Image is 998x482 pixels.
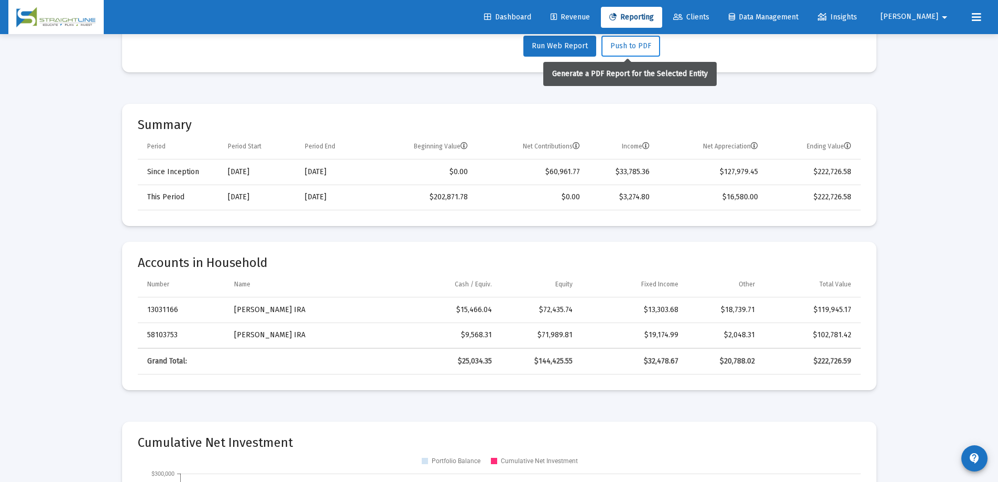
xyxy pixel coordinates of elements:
[228,142,261,151] div: Period Start
[475,185,587,210] td: $0.00
[686,272,762,297] td: Column Other
[227,297,394,323] td: [PERSON_NAME] IRA
[523,142,580,151] div: Net Contributions
[305,192,363,202] div: [DATE]
[138,272,227,297] td: Column Number
[587,305,678,315] div: $13,303.68
[402,305,492,315] div: $15,466.04
[770,356,851,367] div: $222,726.59
[641,280,678,288] div: Fixed Income
[819,280,851,288] div: Total Value
[703,142,758,151] div: Net Appreciation
[476,7,540,28] a: Dashboard
[587,356,678,367] div: $32,478.67
[221,134,298,159] td: Column Period Start
[138,159,221,185] td: Since Inception
[228,192,290,202] div: [DATE]
[881,13,938,22] span: [PERSON_NAME]
[523,36,596,57] button: Run Web Report
[370,134,475,159] td: Column Beginning Value
[370,185,475,210] td: $202,871.78
[499,272,580,297] td: Column Equity
[809,7,865,28] a: Insights
[765,159,860,185] td: $222,726.58
[673,13,709,22] span: Clients
[147,356,220,367] div: Grand Total:
[968,452,981,465] mat-icon: contact_support
[138,185,221,210] td: This Period
[693,356,755,367] div: $20,788.02
[587,159,657,185] td: $33,785.36
[693,305,755,315] div: $18,739.71
[138,297,227,323] td: 13031166
[298,134,370,159] td: Column Period End
[455,280,492,288] div: Cash / Equiv.
[305,167,363,177] div: [DATE]
[138,437,861,448] mat-card-title: Cumulative Net Investment
[501,457,578,465] text: Cumulative Net Investment
[138,323,227,348] td: 58103753
[227,323,394,348] td: [PERSON_NAME] IRA
[138,134,221,159] td: Column Period
[147,280,169,288] div: Number
[622,142,650,151] div: Income
[370,159,475,185] td: $0.00
[657,185,765,210] td: $16,580.00
[657,159,765,185] td: $127,979.45
[432,457,480,465] text: Portfolio Balance
[542,7,598,28] a: Revenue
[138,272,861,374] div: Data grid
[610,41,651,50] span: Push to PDF
[402,356,492,367] div: $25,034.35
[868,6,963,27] button: [PERSON_NAME]
[765,134,860,159] td: Column Ending Value
[234,280,250,288] div: Name
[580,272,686,297] td: Column Fixed Income
[818,13,857,22] span: Insights
[770,305,851,315] div: $119,945.17
[507,305,573,315] div: $72,435.74
[227,272,394,297] td: Column Name
[601,36,660,57] button: Push to PDF
[16,7,96,28] img: Dashboard
[665,7,718,28] a: Clients
[475,134,587,159] td: Column Net Contributions
[720,7,807,28] a: Data Management
[587,330,678,340] div: $19,174.99
[609,13,654,22] span: Reporting
[151,470,174,477] text: $300,000
[414,142,468,151] div: Beginning Value
[729,13,798,22] span: Data Management
[394,272,499,297] td: Column Cash / Equiv.
[507,330,573,340] div: $71,989.81
[138,258,861,268] mat-card-title: Accounts in Household
[555,280,573,288] div: Equity
[587,185,657,210] td: $3,274.80
[305,142,335,151] div: Period End
[762,272,860,297] td: Column Total Value
[765,185,860,210] td: $222,726.58
[147,142,166,151] div: Period
[693,330,755,340] div: $2,048.31
[532,41,588,50] span: Run Web Report
[739,280,755,288] div: Other
[587,134,657,159] td: Column Income
[138,134,861,210] div: Data grid
[938,7,951,28] mat-icon: arrow_drop_down
[138,120,861,130] mat-card-title: Summary
[551,13,590,22] span: Revenue
[807,142,851,151] div: Ending Value
[601,7,662,28] a: Reporting
[402,330,492,340] div: $9,568.31
[475,159,587,185] td: $60,961.77
[770,330,851,340] div: $102,781.42
[228,167,290,177] div: [DATE]
[657,134,765,159] td: Column Net Appreciation
[484,13,531,22] span: Dashboard
[507,356,573,367] div: $144,425.55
